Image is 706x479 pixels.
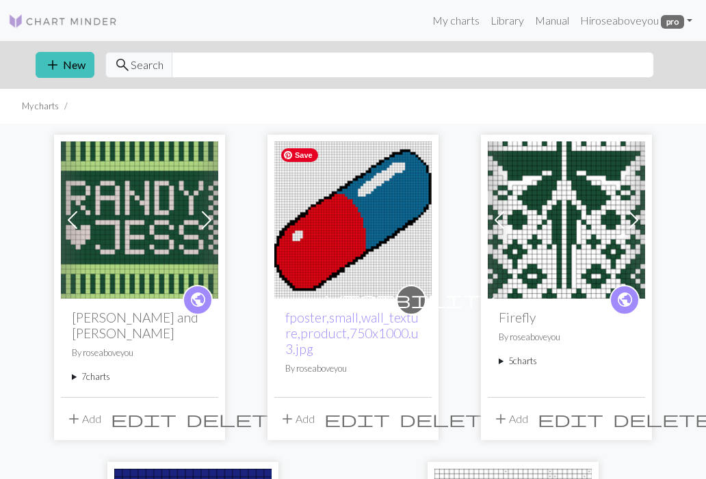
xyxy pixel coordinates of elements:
span: add [493,409,509,428]
span: search [114,55,131,74]
i: private [326,286,497,314]
a: Hiroseaboveyou pro [575,7,698,34]
a: Pill [274,212,432,225]
span: Save [281,148,318,162]
button: Edit [319,406,395,432]
span: public [616,289,633,310]
a: Manual [529,7,575,34]
i: Edit [111,411,176,427]
img: Logo [8,13,118,29]
span: edit [324,409,390,428]
img: Pill [274,141,432,299]
a: Firefly (body size 8, 22.5 st/4in) [488,212,645,225]
summary: 7charts [72,370,207,383]
span: pro [661,15,684,29]
button: Add [61,406,106,432]
button: Delete [395,406,503,432]
img: R - Chart A (Front Cuff) [61,141,218,299]
i: Edit [538,411,603,427]
i: Edit [324,411,390,427]
button: Add [488,406,533,432]
h2: Firefly [499,310,634,325]
button: Edit [533,406,608,432]
li: My charts [22,100,59,113]
p: By roseaboveyou [499,331,634,344]
button: Delete [181,406,289,432]
span: visibility [326,289,497,310]
a: public [183,285,213,315]
span: add [66,409,82,428]
span: Search [131,57,164,73]
a: fposter,small,wall_texture,product,750x1000.u3.jpg [285,310,419,357]
button: New [36,52,94,78]
img: Firefly (body size 8, 22.5 st/4in) [488,141,645,299]
h2: [PERSON_NAME] and [PERSON_NAME] [72,310,207,341]
i: public [616,286,633,314]
span: delete [400,409,498,428]
button: Add [274,406,319,432]
span: public [189,289,207,310]
button: Edit [106,406,181,432]
summary: 5charts [499,355,634,368]
a: Library [485,7,529,34]
p: By roseaboveyou [72,346,207,359]
i: public [189,286,207,314]
span: edit [538,409,603,428]
p: By roseaboveyou [285,362,421,375]
a: My charts [427,7,485,34]
span: edit [111,409,176,428]
a: public [610,285,640,315]
span: add [44,55,61,74]
span: add [279,409,296,428]
a: R - Chart A (Front Cuff) [61,212,218,225]
span: delete [186,409,285,428]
